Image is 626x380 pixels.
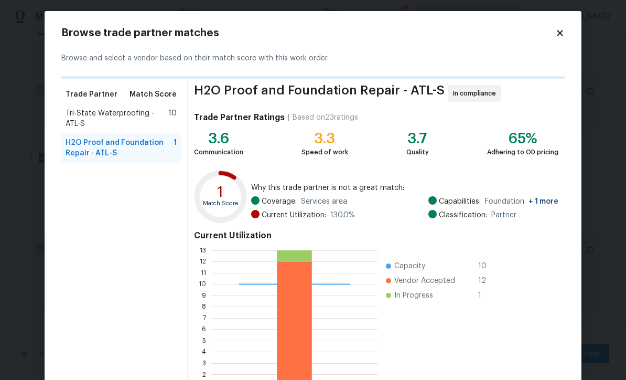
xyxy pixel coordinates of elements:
[301,147,348,157] div: Speed of work
[202,360,206,366] text: 3
[174,138,177,159] span: 1
[66,138,174,159] span: H2O Proof and Foundation Repair - ATL-S
[201,270,206,276] text: 11
[528,198,558,205] span: + 1 more
[202,303,206,310] text: 8
[406,133,429,144] div: 3.7
[203,200,238,206] text: Match Score
[194,230,558,241] h4: Current Utilization
[478,290,495,301] span: 1
[218,185,223,199] text: 1
[61,28,555,38] h2: Browse trade partner matches
[66,89,117,100] span: Trade Partner
[262,196,297,207] span: Coverage:
[66,108,168,129] span: Tri-State Waterproofing - ATL-S
[491,210,516,220] span: Partner
[202,326,206,333] text: 6
[406,147,429,157] div: Quality
[394,276,455,286] span: Vendor Accepted
[478,276,495,286] span: 12
[194,112,285,123] h4: Trade Partner Ratings
[202,349,206,355] text: 4
[453,88,500,99] span: In compliance
[485,196,558,207] span: Foundation
[301,196,347,207] span: Services area
[439,210,487,220] span: Classification:
[129,89,177,100] span: Match Score
[199,281,206,287] text: 10
[203,315,206,321] text: 7
[200,247,206,254] text: 13
[194,147,243,157] div: Communication
[394,290,433,301] span: In Progress
[487,147,558,157] div: Adhering to OD pricing
[439,196,481,207] span: Capabilities:
[200,258,206,265] text: 12
[202,292,206,299] text: 9
[251,183,558,193] span: Why this trade partner is not a great match:
[202,372,206,378] text: 2
[487,133,558,144] div: 65%
[285,112,293,123] div: |
[293,112,358,123] div: Based on 23 ratings
[61,40,565,77] div: Browse and select a vendor based on their match score with this work order.
[262,210,326,220] span: Current Utilization:
[168,108,177,129] span: 10
[394,261,425,271] span: Capacity
[478,261,495,271] span: 10
[202,337,206,344] text: 5
[301,133,348,144] div: 3.3
[194,85,445,102] span: H2O Proof and Foundation Repair - ATL-S
[330,210,355,220] span: 130.0 %
[194,133,243,144] div: 3.6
